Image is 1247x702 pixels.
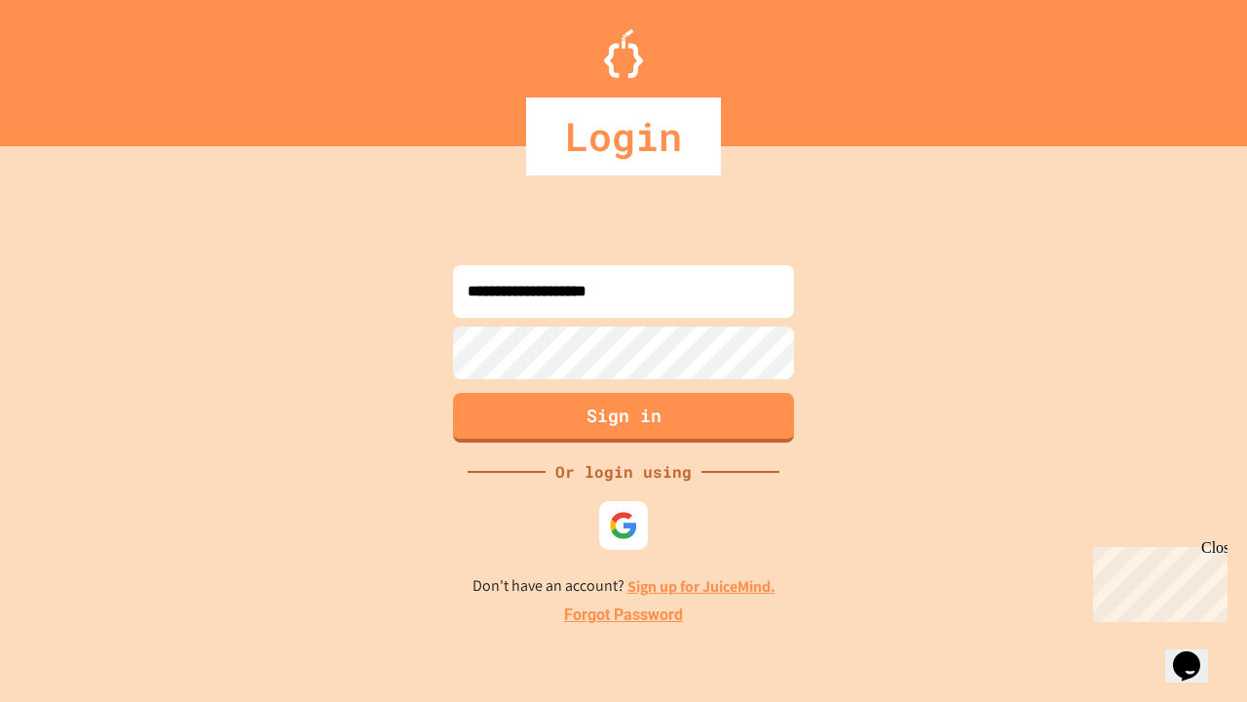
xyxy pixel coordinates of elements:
iframe: chat widget [1085,539,1228,622]
img: google-icon.svg [609,511,638,540]
img: Logo.svg [604,29,643,78]
div: Login [526,97,721,175]
a: Forgot Password [564,604,683,627]
p: Don't have an account? [472,574,775,599]
button: Sign in [453,393,794,443]
a: Sign up for JuiceMind. [627,576,775,597]
div: Chat with us now!Close [8,8,134,124]
iframe: chat widget [1165,624,1228,682]
div: Or login using [546,460,701,484]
